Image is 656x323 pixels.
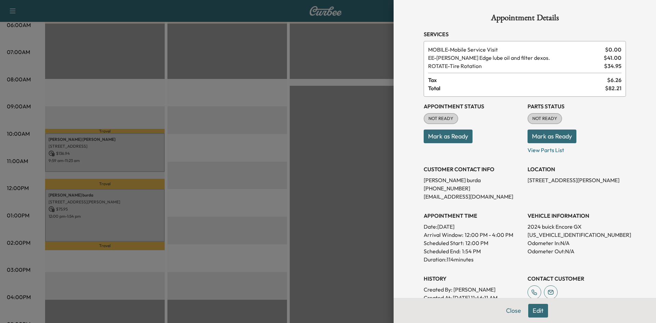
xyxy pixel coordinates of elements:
[428,76,607,84] span: Tax
[605,45,621,54] span: $ 0.00
[528,304,548,318] button: Edit
[465,231,513,239] span: 12:00 PM - 4:00 PM
[528,247,626,255] p: Odometer Out: N/A
[424,184,522,192] p: [PHONE_NUMBER]
[528,239,626,247] p: Odometer In: N/A
[528,274,626,283] h3: CONTACT CUSTOMER
[428,84,605,92] span: Total
[424,285,522,294] p: Created By : [PERSON_NAME]
[528,231,626,239] p: [US_VEHICLE_IDENTIFICATION_NUMBER]
[424,165,522,173] h3: CUSTOMER CONTACT INFO
[604,62,621,70] span: $ 34.95
[424,176,522,184] p: [PERSON_NAME] burda
[528,130,576,143] button: Mark as Ready
[424,247,461,255] p: Scheduled End:
[424,231,522,239] p: Arrival Window:
[424,294,522,302] p: Created At : [DATE] 11:46:11 AM
[424,30,626,38] h3: Services
[424,255,522,264] p: Duration: 114 minutes
[528,143,626,154] p: View Parts List
[462,247,481,255] p: 1:54 PM
[424,102,522,110] h3: Appointment Status
[528,115,561,122] span: NOT READY
[428,54,601,62] span: Ewing Edge lube oil and filter dexos.
[607,76,621,84] span: $ 6.26
[424,274,522,283] h3: History
[528,176,626,184] p: [STREET_ADDRESS][PERSON_NAME]
[424,212,522,220] h3: APPOINTMENT TIME
[424,239,464,247] p: Scheduled Start:
[528,212,626,220] h3: VEHICLE INFORMATION
[424,14,626,25] h1: Appointment Details
[528,223,626,231] p: 2024 buick Encore GX
[502,304,525,318] button: Close
[424,130,473,143] button: Mark as Ready
[604,54,621,62] span: $ 41.00
[465,239,488,247] p: 12:00 PM
[424,223,522,231] p: Date: [DATE]
[528,165,626,173] h3: LOCATION
[428,45,602,54] span: Mobile Service Visit
[428,62,601,70] span: Tire Rotation
[424,115,457,122] span: NOT READY
[605,84,621,92] span: $ 82.21
[528,102,626,110] h3: Parts Status
[424,192,522,201] p: [EMAIL_ADDRESS][DOMAIN_NAME]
